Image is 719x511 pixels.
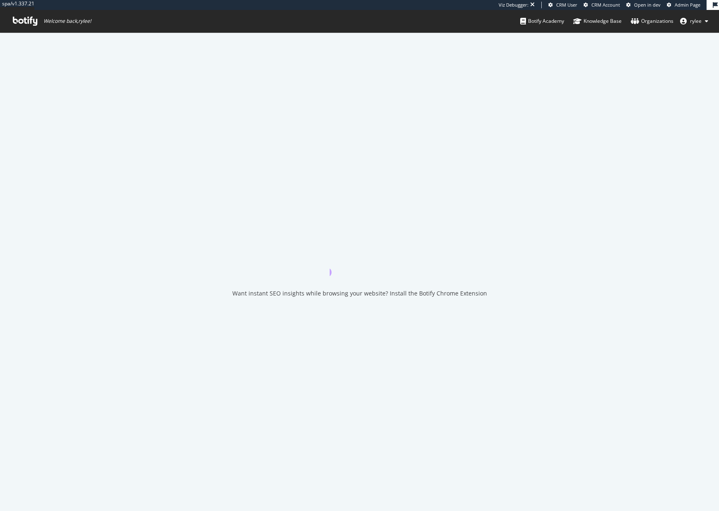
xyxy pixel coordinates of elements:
[591,2,620,8] span: CRM Account
[548,2,577,8] a: CRM User
[232,289,487,298] div: Want instant SEO insights while browsing your website? Install the Botify Chrome Extension
[626,2,661,8] a: Open in dev
[556,2,577,8] span: CRM User
[675,2,700,8] span: Admin Page
[631,17,673,25] div: Organizations
[573,10,622,32] a: Knowledge Base
[584,2,620,8] a: CRM Account
[499,2,528,8] div: Viz Debugger:
[330,246,389,276] div: animation
[520,17,564,25] div: Botify Academy
[520,10,564,32] a: Botify Academy
[690,17,702,24] span: rylee
[631,10,673,32] a: Organizations
[573,17,622,25] div: Knowledge Base
[634,2,661,8] span: Open in dev
[43,18,91,24] span: Welcome back, rylee !
[667,2,700,8] a: Admin Page
[673,15,715,28] button: rylee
